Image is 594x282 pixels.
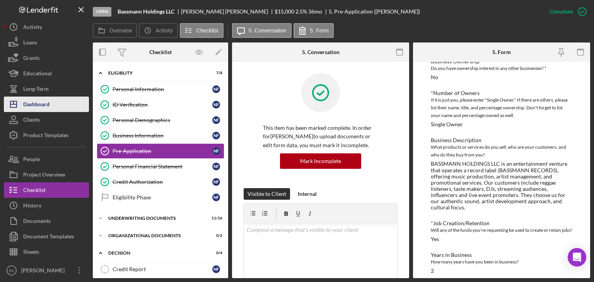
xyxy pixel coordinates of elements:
div: N F [212,147,220,155]
div: Project Overview [23,167,65,184]
div: Internal [298,188,317,200]
button: Checklist [180,23,224,38]
a: Document Templates [4,229,89,244]
div: Dashboard [23,97,49,114]
label: Activity [155,27,172,34]
div: N F [212,178,220,186]
div: Personal Demographics [113,117,212,123]
button: Sheets [4,244,89,260]
div: Checklist [149,49,172,55]
div: 7 / 8 [208,71,222,75]
div: Personal Information [113,86,212,92]
a: Personal InformationNF [97,82,224,97]
a: Activity [4,19,89,35]
button: Documents [4,213,89,229]
label: Checklist [196,27,218,34]
div: 11 / 16 [208,216,222,221]
button: Educational [4,66,89,81]
button: Clients [4,112,89,127]
button: Activity [139,23,178,38]
div: Credit Report [113,266,212,272]
div: Business Description [431,137,572,143]
text: BD [9,268,14,273]
div: N F [212,265,220,273]
p: This item has been marked complete. In order for [PERSON_NAME] to upload documents or edit form d... [263,124,378,149]
div: [PERSON_NAME] [PERSON_NAME] [181,8,275,15]
div: Checklist [23,182,46,200]
div: Personal Financial Statement [113,163,212,170]
div: Complete [550,4,573,19]
div: N F [212,116,220,124]
button: Internal [294,188,321,200]
div: Underwriting Documents [108,216,203,221]
button: Overview [93,23,137,38]
button: Product Templates [4,127,89,143]
div: Documents [23,213,51,231]
button: Long-Term [4,81,89,97]
div: Product Templates [23,127,68,145]
div: Activity [23,19,42,37]
div: [PERSON_NAME] [19,263,70,280]
a: Business InformationNF [97,128,224,143]
div: N F [212,194,220,201]
div: ID Verification [113,102,212,108]
div: *Job Creation/Retention [431,220,572,226]
div: Pre-Application [113,148,212,154]
div: N F [212,163,220,170]
button: Visible to Client [244,188,290,200]
div: No [431,74,438,80]
a: Grants [4,50,89,66]
button: Dashboard [4,97,89,112]
div: Long-Term [23,81,49,99]
b: Bassmann Holdings LLC [118,8,174,15]
a: Personal Financial StatementNF [97,159,224,174]
a: Loans [4,35,89,50]
div: Single Owner [431,121,463,127]
div: $15,000 [275,8,294,15]
div: Decision [108,251,203,255]
a: Credit ReportNF [97,262,224,277]
div: Will any of the funds you're requesting be used to create or retain jobs? [431,226,572,234]
div: N F [212,132,220,139]
label: 5. Conversation [249,27,287,34]
div: Yes [431,236,439,242]
div: People [23,151,40,169]
div: N F [212,85,220,93]
div: Do you have ownership interest in any other businesses? * [431,65,572,72]
div: BASSMANN HOLDINGS LLC is an entertainment venture that operates a record label (BASSMANN RECORDS)... [431,161,572,211]
div: Loans [23,35,37,52]
label: Overview [109,27,132,34]
div: Grants [23,50,39,68]
a: Project Overview [4,167,89,182]
div: N F [212,101,220,109]
a: Personal DemographicsNF [97,112,224,128]
div: 5. Conversation [302,49,340,55]
a: Eligibility PhaseNF [97,190,224,205]
button: BD[PERSON_NAME] [4,263,89,278]
div: Eligiblity [108,71,203,75]
div: 36 mo [308,8,322,15]
div: 0 / 2 [208,233,222,238]
div: Open Intercom Messenger [568,248,586,267]
button: Checklist [4,182,89,198]
div: Clients [23,112,40,129]
div: Business Information [113,133,212,139]
div: Educational [23,66,52,83]
button: 5. Form [294,23,334,38]
div: Document Templates [23,229,74,246]
div: Sheets [23,244,39,262]
div: Open [93,7,111,17]
button: Mark Incomplete [280,153,361,169]
div: What products or services do you sell, who are your customers, and why do they buy from you? [431,143,572,159]
div: 0 / 4 [208,251,222,255]
button: Complete [542,4,590,19]
div: How many years have you been in business? [431,258,572,266]
div: 5. Form [492,49,511,55]
div: 5. Pre-Application ([PERSON_NAME]) [329,8,420,15]
div: Years in Business [431,252,572,258]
